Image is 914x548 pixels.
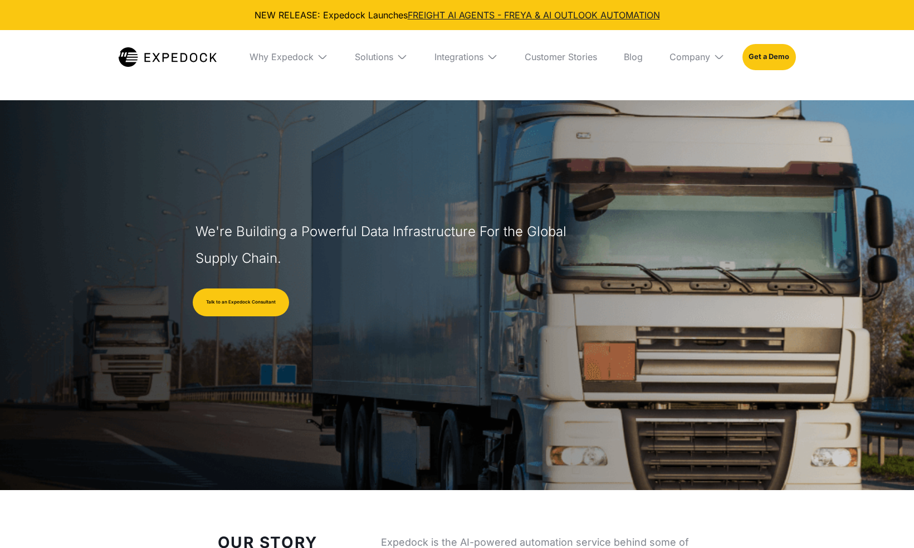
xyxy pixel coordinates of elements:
[355,51,393,62] div: Solutions
[193,288,289,316] a: Talk to an Expedock Consultant
[408,9,660,21] a: FREIGHT AI AGENTS - FREYA & AI OUTLOOK AUTOMATION
[615,30,652,84] a: Blog
[669,51,710,62] div: Company
[250,51,314,62] div: Why Expedock
[742,44,795,70] a: Get a Demo
[195,218,572,272] h1: We're Building a Powerful Data Infrastructure For the Global Supply Chain.
[9,9,905,21] div: NEW RELEASE: Expedock Launches
[434,51,483,62] div: Integrations
[516,30,606,84] a: Customer Stories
